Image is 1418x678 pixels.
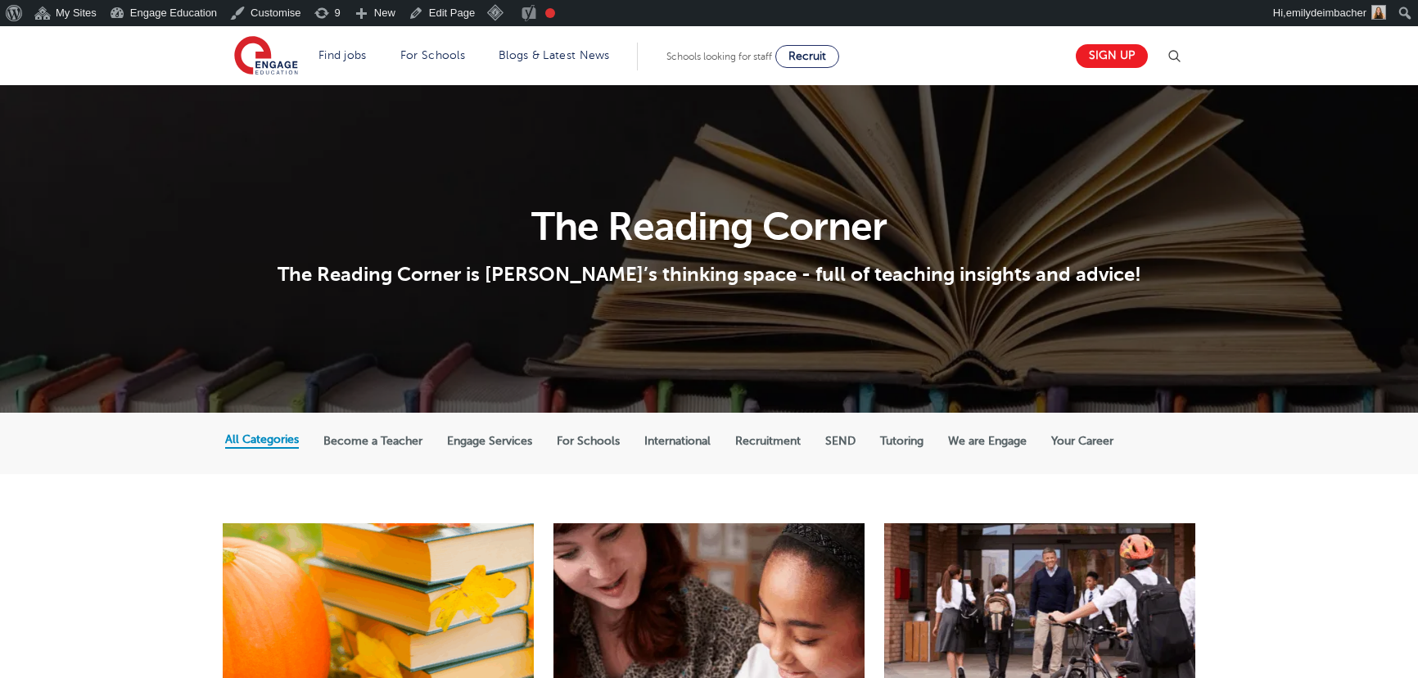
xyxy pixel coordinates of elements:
label: Tutoring [880,434,924,449]
span: Recruit [788,50,826,62]
label: International [644,434,711,449]
h1: The Reading Corner [225,207,1194,246]
span: Schools looking for staff [666,51,772,62]
label: For Schools [557,434,620,449]
p: The Reading Corner is [PERSON_NAME]’s thinking space - full of teaching insights and advice! [225,262,1194,287]
label: Your Career [1051,434,1113,449]
label: All Categories [225,432,299,447]
label: SEND [825,434,856,449]
a: For Schools [400,49,465,61]
a: Sign up [1076,44,1148,68]
label: Engage Services [447,434,532,449]
a: Recruit [775,45,839,68]
label: Become a Teacher [323,434,422,449]
img: Engage Education [234,36,298,77]
label: We are Engage [948,434,1027,449]
a: Blogs & Latest News [499,49,610,61]
a: Find jobs [318,49,367,61]
label: Recruitment [735,434,801,449]
div: Focus keyphrase not set [545,8,555,18]
span: emilydeimbacher [1286,7,1366,19]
